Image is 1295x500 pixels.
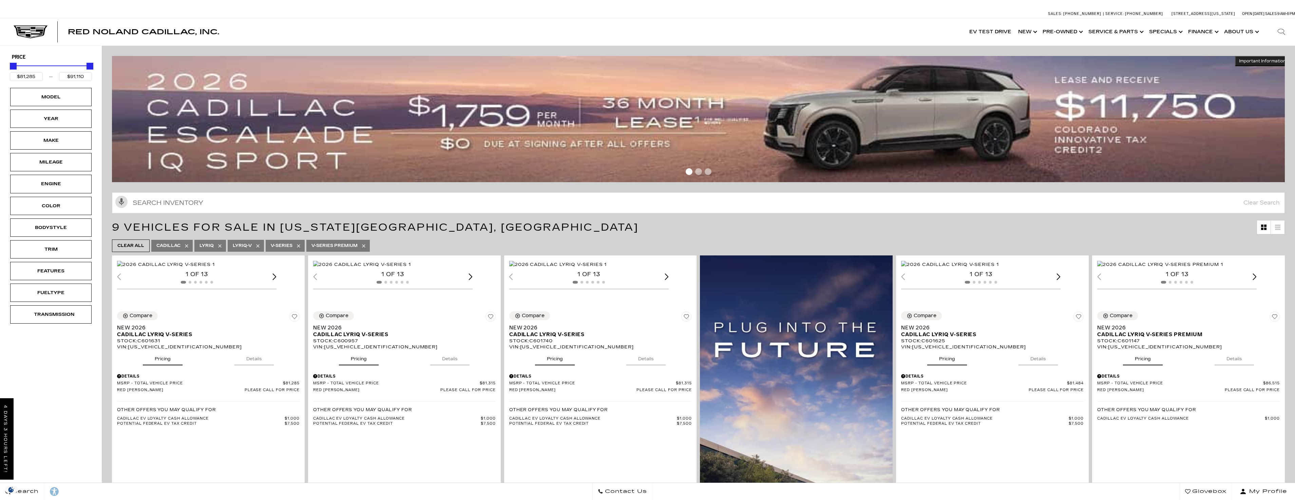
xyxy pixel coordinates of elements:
[14,25,47,38] img: Cadillac Dark Logo with Cadillac White Text
[509,261,669,268] div: 1 / 2
[901,261,1061,268] div: 1 / 2
[927,350,967,365] button: pricing tab
[509,421,677,426] span: Potential Federal EV Tax Credit
[313,261,411,268] img: 2026 Cadillac LYRIQ V-Series 1
[1103,12,1165,16] a: Service: [PHONE_NUMBER]
[112,192,1285,213] input: Search Inventory
[1029,388,1084,393] span: Please call for price
[313,421,496,426] a: Potential Federal EV Tax Credit $7,500
[313,338,496,344] div: Stock : C600957
[1097,407,1196,413] p: Other Offers You May Qualify For
[117,344,300,350] div: VIN: [US_VEHICLE_IDENTIFICATION_NUMBER]
[1073,311,1084,324] button: Save Vehicle
[117,373,300,379] div: Pricing Details - New 2026 Cadillac LYRIQ V-Series
[1097,338,1280,344] div: Stock : C601147
[1239,58,1286,64] span: Important Information
[1242,12,1264,16] span: Open [DATE]
[509,388,692,393] a: Red [PERSON_NAME] Please call for price
[1225,388,1280,393] span: Please call for price
[272,273,277,280] div: Next slide
[481,416,496,421] span: $1,000
[901,311,942,320] button: Compare Vehicle
[10,88,92,106] div: ModelModel
[117,261,215,268] img: 2026 Cadillac LYRIQ V-Series 1
[665,273,669,280] div: Next slide
[1097,373,1280,379] div: Pricing Details - New 2026 Cadillac LYRIQ V-Series Premium
[677,421,692,426] span: $7,500
[245,388,300,393] span: Please call for price
[1097,261,1257,268] div: 1 / 2
[313,311,354,320] button: Compare Vehicle
[115,196,128,208] svg: Click to toggle on voice search
[1253,273,1257,280] div: Next slide
[313,381,480,386] span: MSRP - Total Vehicle Price
[117,421,300,426] a: Potential Federal EV Tax Credit $7,500
[117,261,277,268] div: 1 / 2
[10,218,92,237] div: BodystyleBodystyle
[901,344,1084,350] div: VIN: [US_VEHICLE_IDENTIFICATION_NUMBER]
[130,313,152,319] div: Compare
[34,267,68,275] div: Features
[1246,487,1287,496] span: My Profile
[313,271,473,278] div: 1 of 13
[1097,381,1263,386] span: MSRP - Total Vehicle Price
[271,242,292,250] span: V-Series
[112,56,1290,182] img: 2509-September-FOM-Escalade-IQ-Lease9
[1097,261,1223,268] img: 2026 Cadillac LYRIQ V-Series Premium 1
[10,284,92,302] div: FueltypeFueltype
[509,381,692,386] a: MSRP - Total Vehicle Price $81,315
[535,350,575,365] button: pricing tab
[440,388,495,393] span: Please call for price
[626,350,666,365] button: details tab
[117,416,285,421] span: Cadillac EV Loyalty Cash Allowance
[1097,388,1280,393] a: Red [PERSON_NAME] Please call for price
[1185,18,1221,45] a: Finance
[234,350,274,365] button: details tab
[1097,324,1280,338] a: New 2026Cadillac LYRIQ V-Series Premium
[1097,416,1265,421] span: Cadillac EV Loyalty Cash Allowance
[1191,487,1226,496] span: Glovebox
[34,158,68,166] div: Mileage
[509,331,687,338] span: Cadillac LYRIQ V-Series
[117,324,294,331] span: New 2026
[636,388,691,393] span: Please call for price
[117,388,245,393] span: Red [PERSON_NAME]
[117,242,144,250] span: Clear All
[509,344,692,350] div: VIN: [US_VEHICLE_IDENTIFICATION_NUMBER]
[509,324,687,331] span: New 2026
[339,350,379,365] button: pricing tab
[481,421,496,426] span: $7,500
[1180,483,1232,500] a: Glovebox
[68,28,219,35] a: Red Noland Cadillac, Inc.
[156,242,180,250] span: Cadillac
[1232,483,1295,500] button: Open user profile menu
[326,313,348,319] div: Compare
[1015,18,1039,45] a: New
[1110,313,1132,319] div: Compare
[10,110,92,128] div: YearYear
[34,115,68,122] div: Year
[10,60,92,81] div: Price
[117,331,294,338] span: Cadillac LYRIQ V-Series
[117,324,300,338] a: New 2026Cadillac LYRIQ V-Series
[10,153,92,171] div: MileageMileage
[34,311,68,318] div: Transmission
[1039,18,1085,45] a: Pre-Owned
[705,168,711,175] span: Go to slide 3
[117,407,216,413] p: Other Offers You May Qualify For
[233,242,252,250] span: LYRIQ-V
[509,373,692,379] div: Pricing Details - New 2026 Cadillac LYRIQ V-Series
[117,311,158,320] button: Compare Vehicle
[1018,350,1058,365] button: details tab
[117,338,300,344] div: Stock : C601631
[901,421,1084,426] a: Potential Federal EV Tax Credit $7,500
[34,289,68,296] div: Fueltype
[34,180,68,188] div: Engine
[313,261,473,268] div: 1 / 2
[1235,56,1290,66] button: Important Information
[901,381,1067,386] span: MSRP - Total Vehicle Price
[3,486,19,493] img: Opt-Out Icon
[1097,331,1275,338] span: Cadillac LYRIQ V-Series Premium
[143,350,183,365] button: pricing tab
[469,273,473,280] div: Next slide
